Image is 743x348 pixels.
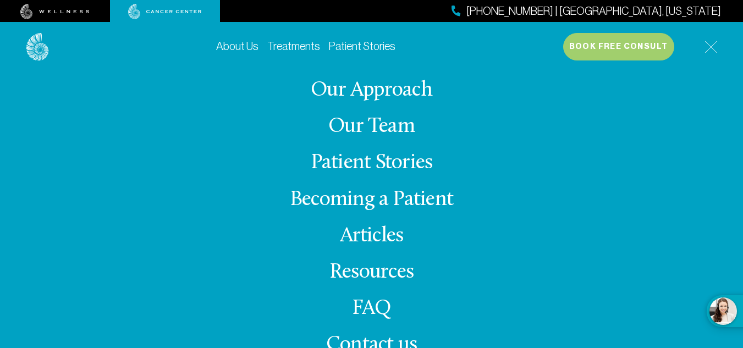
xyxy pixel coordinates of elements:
a: Articles [340,225,404,247]
img: cancer center [128,4,202,19]
a: About Us [216,40,258,52]
img: icon-hamburger [705,41,717,53]
a: Our Team [328,116,415,137]
a: Patient Stories [329,40,395,52]
span: [PHONE_NUMBER] | [GEOGRAPHIC_DATA], [US_STATE] [466,3,721,19]
button: Book Free Consult [563,33,674,60]
a: Patient Stories [311,152,433,174]
a: Becoming a Patient [290,189,453,211]
a: Treatments [267,40,320,52]
img: logo [26,33,49,61]
a: [PHONE_NUMBER] | [GEOGRAPHIC_DATA], [US_STATE] [452,3,721,19]
a: Resources [329,262,414,283]
a: Our Approach [311,80,432,101]
img: wellness [20,4,90,19]
a: FAQ [352,298,392,319]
